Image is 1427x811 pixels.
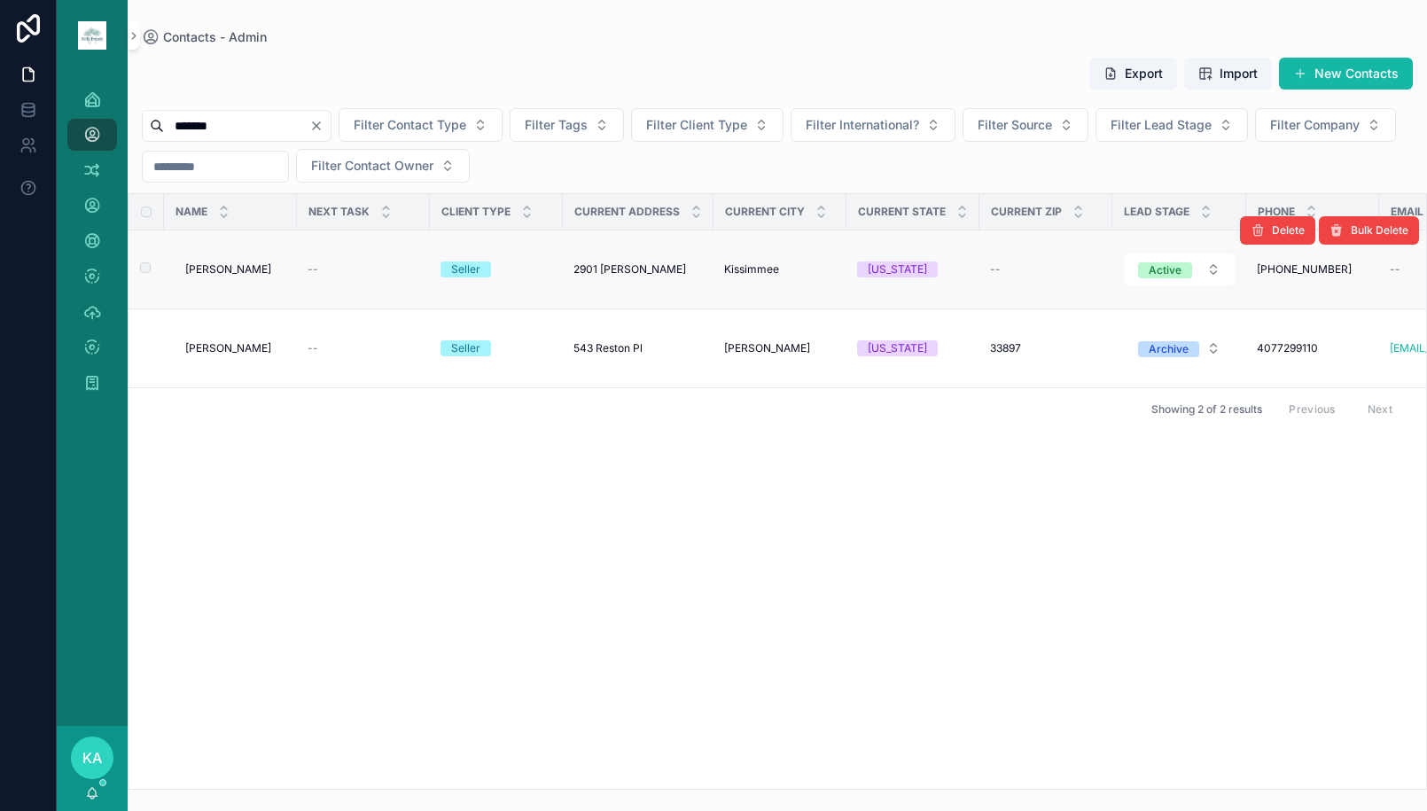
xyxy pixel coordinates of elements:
[1279,58,1413,90] button: New Contacts
[1220,65,1258,82] span: Import
[724,341,810,355] span: [PERSON_NAME]
[354,116,466,134] span: Filter Contact Type
[963,108,1088,142] button: Select Button
[573,262,686,277] span: 2901 [PERSON_NAME]
[1124,332,1235,364] button: Select Button
[1240,216,1315,245] button: Delete
[574,205,680,219] span: Current Address
[1123,253,1236,286] a: Select Button
[441,340,552,356] a: Seller
[308,262,318,277] span: --
[441,205,511,219] span: Client Type
[857,261,969,277] a: [US_STATE]
[991,205,1062,219] span: Current Zip
[573,262,703,277] a: 2901 [PERSON_NAME]
[978,116,1052,134] span: Filter Source
[57,71,128,726] div: scrollable content
[1270,116,1360,134] span: Filter Company
[724,262,836,277] a: Kissimmee
[1257,262,1369,277] a: [PHONE_NUMBER]
[724,341,836,355] a: [PERSON_NAME]
[1123,331,1236,365] a: Select Button
[724,262,779,277] span: Kissimmee
[868,261,927,277] div: [US_STATE]
[525,116,588,134] span: Filter Tags
[1149,262,1181,278] div: Active
[1255,108,1396,142] button: Select Button
[1319,216,1419,245] button: Bulk Delete
[631,108,784,142] button: Select Button
[868,340,927,356] div: [US_STATE]
[175,205,207,219] span: Name
[185,262,286,277] a: [PERSON_NAME]
[1089,58,1177,90] button: Export
[1257,341,1369,355] a: 4077299110
[163,28,267,46] span: Contacts - Admin
[311,157,433,175] span: Filter Contact Owner
[308,341,318,355] span: --
[858,205,946,219] span: Current State
[990,341,1021,355] span: 33897
[308,262,419,277] a: --
[1149,341,1189,357] div: Archive
[185,341,286,355] a: [PERSON_NAME]
[857,340,969,356] a: [US_STATE]
[451,261,480,277] div: Seller
[1096,108,1248,142] button: Select Button
[1390,262,1400,277] span: --
[1111,116,1212,134] span: Filter Lead Stage
[646,116,747,134] span: Filter Client Type
[1272,223,1305,238] span: Delete
[1351,223,1408,238] span: Bulk Delete
[990,341,1102,355] a: 33897
[990,262,1001,277] span: --
[308,341,419,355] a: --
[510,108,624,142] button: Select Button
[573,341,643,355] span: 543 Reston Pl
[725,205,805,219] span: Current City
[1184,58,1272,90] button: Import
[441,261,552,277] a: Seller
[1257,262,1352,277] span: [PHONE_NUMBER]
[82,747,102,768] span: KA
[990,262,1102,277] a: --
[308,205,370,219] span: Next Task
[339,108,503,142] button: Select Button
[451,340,480,356] div: Seller
[1124,205,1189,219] span: Lead Stage
[296,149,470,183] button: Select Button
[185,341,271,355] span: [PERSON_NAME]
[1151,402,1262,417] span: Showing 2 of 2 results
[142,28,267,46] a: Contacts - Admin
[791,108,955,142] button: Select Button
[78,21,106,50] img: App logo
[185,262,271,277] span: [PERSON_NAME]
[806,116,919,134] span: Filter International?
[1257,341,1318,355] span: 4077299110
[1124,253,1235,285] button: Select Button
[573,341,703,355] a: 543 Reston Pl
[309,119,331,133] button: Clear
